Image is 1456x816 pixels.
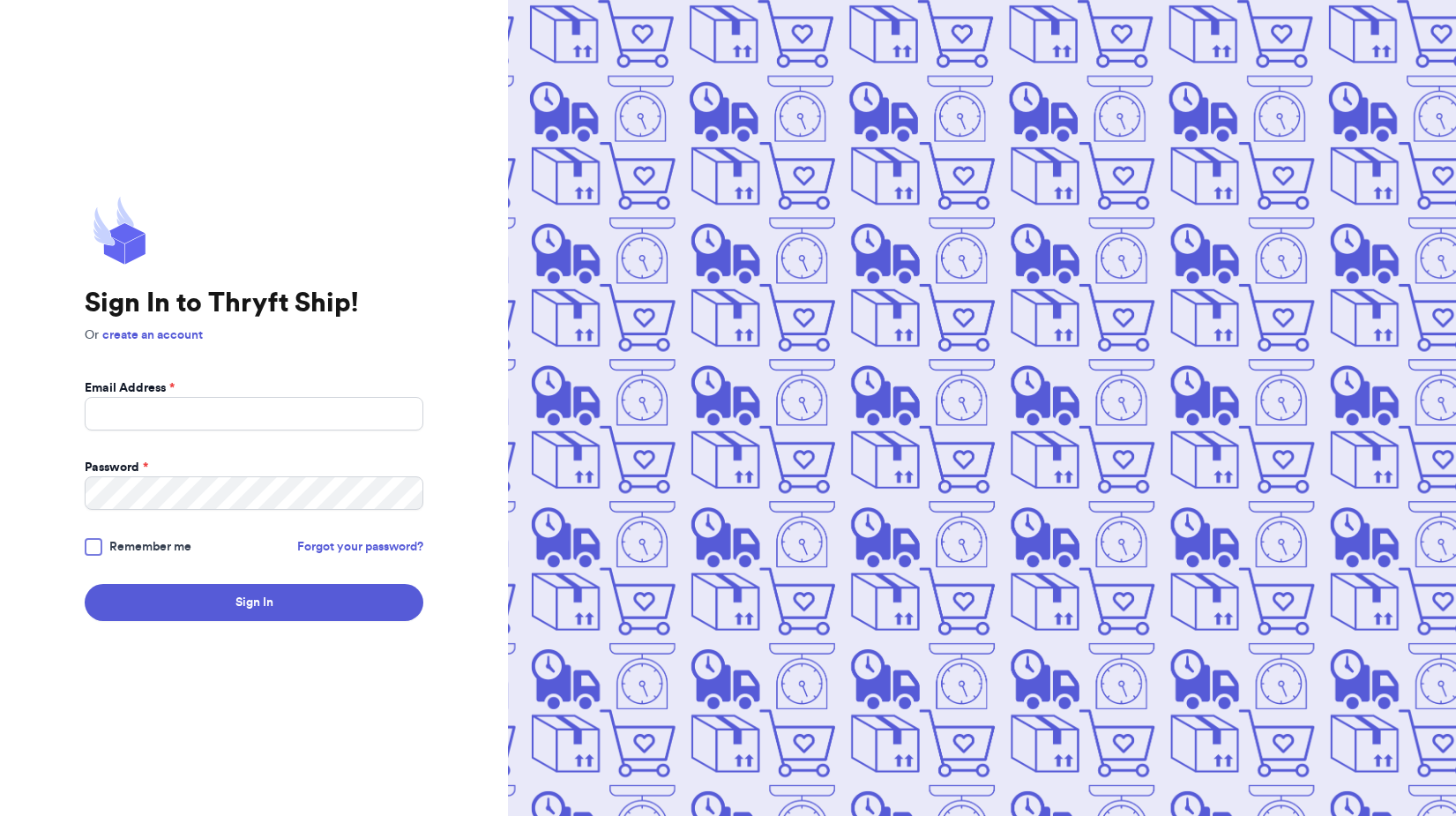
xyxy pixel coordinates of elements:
span: Remember me [109,538,191,556]
a: create an account [102,329,203,341]
a: Forgot your password? [297,538,423,556]
p: Or [85,326,423,344]
h1: Sign In to Thryft Ship! [85,288,423,319]
label: Password [85,459,148,476]
label: Email Address [85,379,175,397]
button: Sign In [85,584,423,621]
